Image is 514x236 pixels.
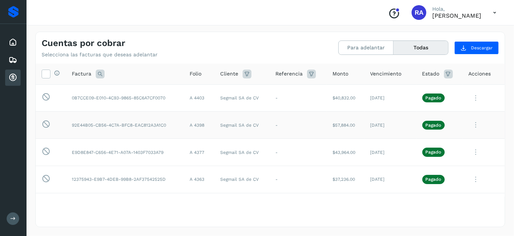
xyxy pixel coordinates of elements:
td: $43,964.00 [327,139,365,166]
span: Estado [422,70,440,78]
p: ROGELIO ALVAREZ PALOMO [432,12,481,19]
td: $37,236.00 [327,166,365,193]
td: 92E44B05-CB56-4C7A-BFC8-EAC812A3A1C0 [66,112,184,139]
td: A 4403 [184,84,214,112]
span: Monto [332,70,348,78]
td: Segmail SA de CV [214,112,270,139]
td: [DATE] [365,166,416,193]
span: Descargar [471,45,493,51]
p: Pagado [426,95,441,101]
div: Embarques [5,52,21,68]
td: [DATE] [365,139,416,166]
button: Para adelantar [339,41,394,54]
td: $57,884.00 [327,112,365,139]
td: - [270,139,327,166]
td: Segmail SA de CV [214,139,270,166]
td: 0B7CCE09-E010-4C93-9865-85C6A7CF0070 [66,84,184,112]
div: Cuentas por cobrar [5,70,21,86]
td: A 4357 [184,193,214,220]
p: Selecciona las facturas que deseas adelantar [42,52,158,58]
div: Inicio [5,34,21,50]
td: - [270,112,327,139]
td: [DATE] [365,112,416,139]
h4: Cuentas por cobrar [42,38,125,49]
td: 12375943-E9B7-4DEB-99B8-2AF37542525D [66,166,184,193]
td: Segmail SA de CV [214,84,270,112]
td: $40,832.00 [327,84,365,112]
span: Referencia [275,70,303,78]
span: Cliente [220,70,238,78]
button: Descargar [454,41,499,54]
p: Hola, [432,6,481,12]
td: A 4398 [184,112,214,139]
td: Segmail SA de CV [214,166,270,193]
td: - [270,84,327,112]
span: Vencimiento [370,70,402,78]
td: $37,004.00 [327,193,365,220]
p: Pagado [426,123,441,128]
td: A 4363 [184,166,214,193]
td: Segmail SA de CV [214,193,270,220]
button: Todas [394,41,448,54]
td: - [270,193,327,220]
td: E9D8E847-C656-4E71-A07A-1403F7033A79 [66,139,184,166]
td: - [270,166,327,193]
td: [DATE] [365,193,416,220]
span: Folio [190,70,201,78]
td: [DATE] [365,84,416,112]
td: A 4377 [184,139,214,166]
span: Factura [72,70,91,78]
p: Pagado [426,177,441,182]
p: Pagado [426,149,441,155]
span: Acciones [468,70,491,78]
td: 89016E8F-31F3-4E25-B7B0-18B0D171DD0D [66,193,184,220]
